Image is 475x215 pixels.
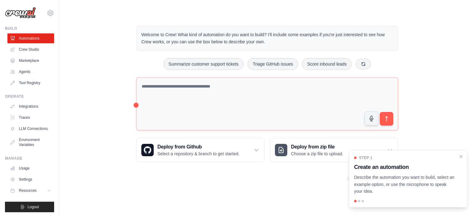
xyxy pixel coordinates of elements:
button: Logout [5,202,54,212]
a: Settings [7,174,54,184]
a: Integrations [7,101,54,111]
a: Agents [7,67,54,77]
p: Describe the automation you want to build, select an example option, or use the microphone to spe... [354,174,455,195]
button: Resources [7,186,54,196]
iframe: Chat Widget [444,185,475,215]
p: Welcome to Crew! What kind of automation do you want to build? I'll include some examples if you'... [141,31,393,45]
a: Usage [7,163,54,173]
p: Choose a zip file to upload. [291,151,343,157]
div: Manage [5,156,54,161]
h3: Deploy from Github [157,143,239,151]
h3: Deploy from zip file [291,143,343,151]
a: Tool Registry [7,78,54,88]
div: Build [5,26,54,31]
button: Close walkthrough [459,154,464,159]
div: Operate [5,94,54,99]
a: Crew Studio [7,45,54,54]
h3: Create an automation [354,163,455,171]
a: Automations [7,33,54,43]
a: Environment Variables [7,135,54,150]
button: Score inbound leads [302,58,352,70]
img: Logo [5,7,36,19]
button: Summarize customer support tickets [163,58,244,70]
a: Marketplace [7,56,54,66]
p: Select a repository & branch to get started. [157,151,239,157]
a: LLM Connections [7,124,54,134]
span: Step 1 [359,155,372,160]
a: Traces [7,113,54,123]
span: Logout [28,204,39,209]
span: Resources [19,188,36,193]
button: Triage GitHub issues [247,58,298,70]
